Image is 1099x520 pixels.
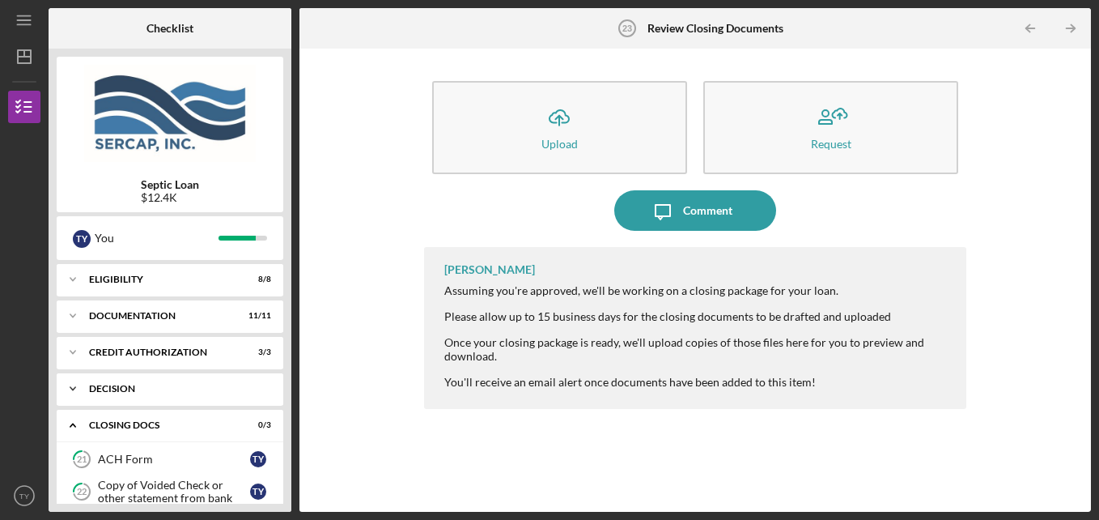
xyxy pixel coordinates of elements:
div: ACH Form [98,453,250,466]
button: Comment [614,190,776,231]
div: Documentation [89,311,231,321]
b: Septic Loan [141,178,199,191]
div: Please allow up to 15 business days for the closing documents to be drafted and uploaded [444,310,951,323]
div: 0 / 3 [242,420,271,430]
tspan: 23 [622,23,632,33]
div: [PERSON_NAME] [444,263,535,276]
div: T Y [250,451,266,467]
a: 21ACH FormTY [65,443,275,475]
div: Eligibility [89,275,231,284]
button: TY [8,480,40,512]
div: Upload [541,138,578,150]
b: Review Closing Documents [647,22,783,35]
tspan: 21 [77,454,87,465]
div: 3 / 3 [242,347,271,357]
div: Request [811,138,851,150]
div: T Y [250,484,266,500]
button: Request [703,81,958,174]
div: Decision [89,384,263,394]
div: You [95,224,219,252]
img: Product logo [57,65,283,162]
div: CLOSING DOCS [89,420,231,430]
div: 11 / 11 [242,311,271,321]
div: Copy of Voided Check or other statement from bank [98,479,250,505]
div: Comment [683,190,732,231]
div: Once your closing package is ready, we'll upload copies of those files here for you to preview an... [444,336,951,362]
div: You'll receive an email alert once documents have been added to this item! [444,376,951,389]
a: 22Copy of Voided Check or other statement from bankTY [65,475,275,508]
div: Assuming you're approved, we'll be working on a closing package for your loan. [444,284,951,297]
tspan: 22 [77,487,87,497]
div: CREDIT AUTHORIZATION [89,347,231,357]
div: T Y [73,230,91,248]
button: Upload [432,81,687,174]
b: Checklist [146,22,193,35]
text: TY [19,492,30,501]
div: $12.4K [141,191,199,204]
div: 8 / 8 [242,275,271,284]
